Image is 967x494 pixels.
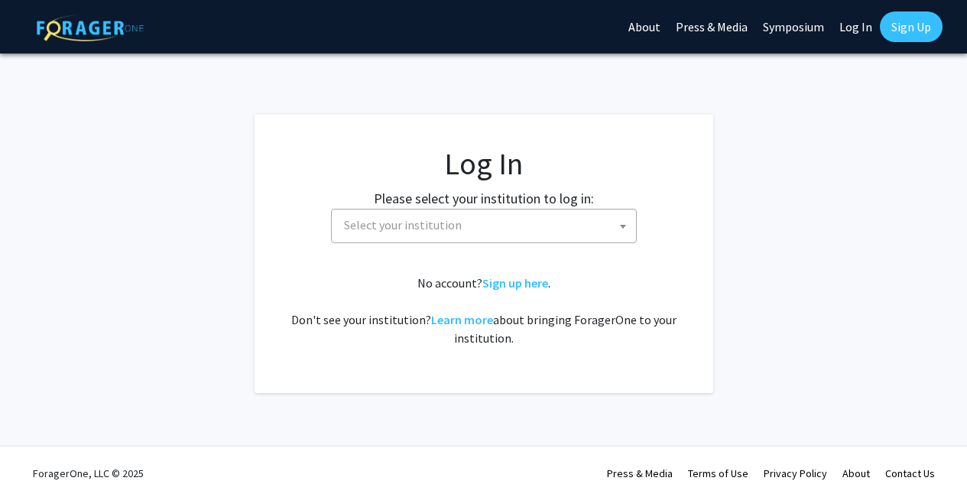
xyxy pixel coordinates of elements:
div: No account? . Don't see your institution? about bringing ForagerOne to your institution. [285,274,683,347]
a: Press & Media [607,466,673,480]
img: ForagerOne Logo [37,15,144,41]
span: Select your institution [338,210,636,241]
a: Sign up here [482,275,548,291]
label: Please select your institution to log in: [374,188,594,209]
span: Select your institution [344,217,462,232]
span: Select your institution [331,209,637,243]
a: Contact Us [885,466,935,480]
a: About [842,466,870,480]
a: Terms of Use [688,466,748,480]
h1: Log In [285,145,683,182]
a: Privacy Policy [764,466,827,480]
a: Sign Up [880,11,943,42]
a: Learn more about bringing ForagerOne to your institution [431,312,493,327]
